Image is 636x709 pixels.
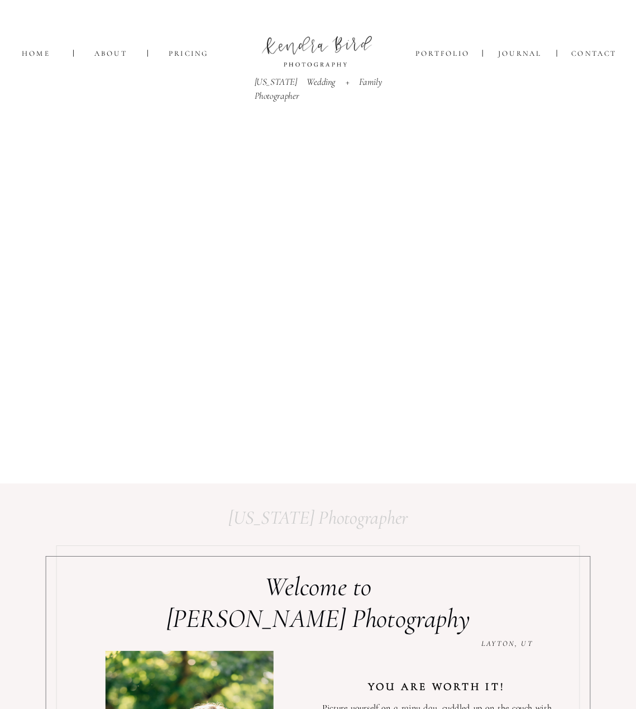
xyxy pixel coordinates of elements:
a: journal [497,49,542,57]
a: Pricing [169,49,207,57]
p: [US_STATE] Wedding + Family Photographer [255,75,382,87]
b: You are worth it! [368,681,505,693]
a: portfolio [415,49,468,57]
h2: Welcome to [PERSON_NAME] Photography [117,571,519,636]
h1: [US_STATE] Photographer [220,505,417,526]
a: contact [571,49,616,57]
h3: Layton, Ut [474,638,541,649]
a: Home [20,49,52,57]
a: About [94,49,126,57]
